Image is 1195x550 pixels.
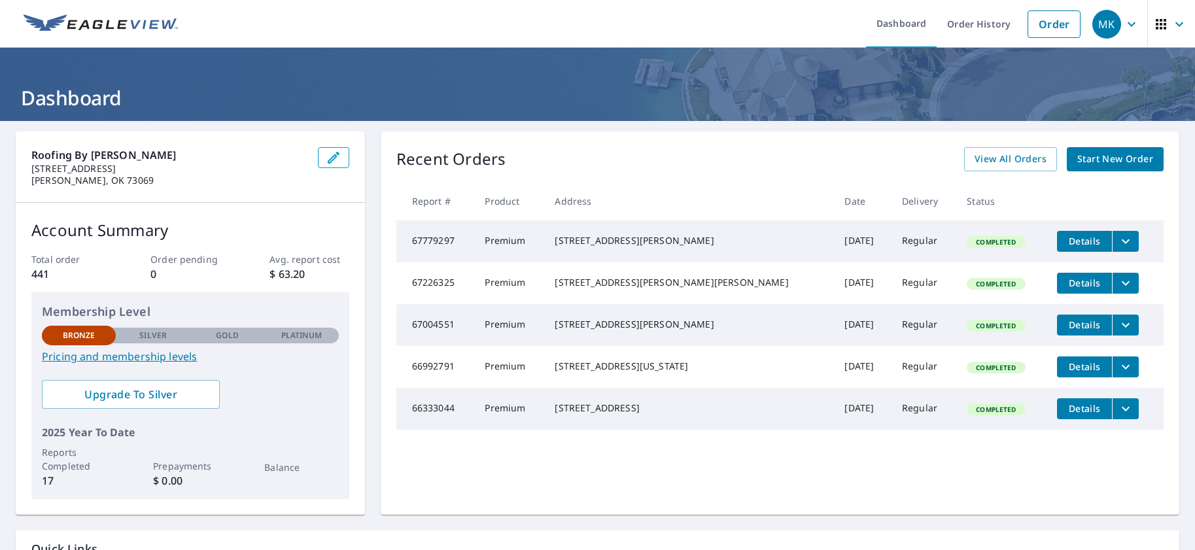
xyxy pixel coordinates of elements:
[1065,402,1104,415] span: Details
[396,388,475,430] td: 66333044
[150,266,230,282] p: 0
[1112,273,1139,294] button: filesDropdownBtn-67226325
[892,346,956,388] td: Regular
[892,304,956,346] td: Regular
[1057,398,1112,419] button: detailsBtn-66333044
[216,330,238,341] p: Gold
[555,360,823,373] div: [STREET_ADDRESS][US_STATE]
[1057,356,1112,377] button: detailsBtn-66992791
[42,424,339,440] p: 2025 Year To Date
[834,304,892,346] td: [DATE]
[1028,10,1081,38] a: Order
[396,346,475,388] td: 66992791
[269,252,349,266] p: Avg. report cost
[474,304,544,346] td: Premium
[1112,356,1139,377] button: filesDropdownBtn-66992791
[1057,231,1112,252] button: detailsBtn-67779297
[892,388,956,430] td: Regular
[139,330,167,341] p: Silver
[52,387,209,402] span: Upgrade To Silver
[1065,235,1104,247] span: Details
[42,445,116,473] p: Reports Completed
[1057,315,1112,335] button: detailsBtn-67004551
[396,220,475,262] td: 67779297
[396,182,475,220] th: Report #
[892,220,956,262] td: Regular
[968,279,1024,288] span: Completed
[964,147,1057,171] a: View All Orders
[153,473,227,489] p: $ 0.00
[1065,318,1104,331] span: Details
[555,234,823,247] div: [STREET_ADDRESS][PERSON_NAME]
[555,318,823,331] div: [STREET_ADDRESS][PERSON_NAME]
[1067,147,1164,171] a: Start New Order
[1112,315,1139,335] button: filesDropdownBtn-67004551
[968,405,1024,414] span: Completed
[968,321,1024,330] span: Completed
[42,380,220,409] a: Upgrade To Silver
[42,349,339,364] a: Pricing and membership levels
[396,147,506,171] p: Recent Orders
[834,220,892,262] td: [DATE]
[31,266,111,282] p: 441
[31,147,307,163] p: Roofing by [PERSON_NAME]
[269,266,349,282] p: $ 63.20
[474,182,544,220] th: Product
[1077,151,1153,167] span: Start New Order
[31,175,307,186] p: [PERSON_NAME], OK 73069
[31,218,349,242] p: Account Summary
[834,346,892,388] td: [DATE]
[1065,277,1104,289] span: Details
[31,163,307,175] p: [STREET_ADDRESS]
[555,276,823,289] div: [STREET_ADDRESS][PERSON_NAME][PERSON_NAME]
[544,182,834,220] th: Address
[834,388,892,430] td: [DATE]
[42,303,339,320] p: Membership Level
[1057,273,1112,294] button: detailsBtn-67226325
[892,262,956,304] td: Regular
[24,14,178,34] img: EV Logo
[474,220,544,262] td: Premium
[16,84,1179,111] h1: Dashboard
[968,237,1024,247] span: Completed
[892,182,956,220] th: Delivery
[153,459,227,473] p: Prepayments
[1065,360,1104,373] span: Details
[264,460,338,474] p: Balance
[396,304,475,346] td: 67004551
[956,182,1047,220] th: Status
[1092,10,1121,39] div: MK
[1112,398,1139,419] button: filesDropdownBtn-66333044
[281,330,322,341] p: Platinum
[968,363,1024,372] span: Completed
[150,252,230,266] p: Order pending
[1112,231,1139,252] button: filesDropdownBtn-67779297
[474,388,544,430] td: Premium
[396,262,475,304] td: 67226325
[975,151,1047,167] span: View All Orders
[834,182,892,220] th: Date
[63,330,95,341] p: Bronze
[555,402,823,415] div: [STREET_ADDRESS]
[834,262,892,304] td: [DATE]
[474,346,544,388] td: Premium
[31,252,111,266] p: Total order
[474,262,544,304] td: Premium
[42,473,116,489] p: 17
